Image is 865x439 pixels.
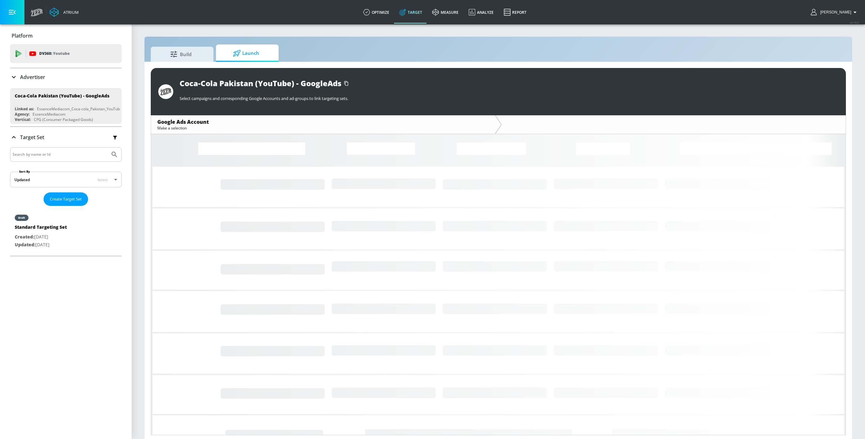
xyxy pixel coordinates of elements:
[50,196,82,203] span: Create Target Set
[15,106,34,112] div: Linked as:
[15,233,67,241] p: [DATE]
[818,10,851,14] span: login as: stephanie.wolklin@zefr.com
[14,177,30,182] div: Updated
[394,1,427,24] a: Target
[37,106,143,112] div: EssenceMediacom_Coca-cola_Pakistan_YouTube_GoogleAds
[10,208,122,253] div: draftStandard Targeting SetCreated:[DATE]Updated:[DATE]
[157,118,489,125] div: Google Ads Account
[222,46,270,61] span: Launch
[50,8,79,17] a: Atrium
[10,206,122,256] nav: list of Target Set
[10,88,122,124] div: Coca-Cola Pakistan (YouTube) - GoogleAdsLinked as:EssenceMediacom_Coca-cola_Pakistan_YouTube_Goog...
[157,47,205,62] span: Build
[20,134,44,141] p: Target Set
[157,125,489,131] div: Make a selection
[15,234,34,240] span: Created:
[13,150,107,159] input: Search by name or Id
[12,32,33,39] p: Platform
[180,78,341,88] div: Coca-Cola Pakistan (YouTube) - GoogleAds
[358,1,394,24] a: optimize
[53,50,70,57] p: Youtube
[15,224,67,233] div: Standard Targeting Set
[427,1,464,24] a: measure
[97,177,108,182] span: latest
[10,68,122,86] div: Advertiser
[151,115,495,134] div: Google Ads AccountMake a selection
[34,117,93,122] div: CPG (Consumer Packaged Goods)
[44,192,88,206] button: Create Target Set
[850,21,859,24] span: v 4.19.0
[33,112,66,117] div: EssenceMediacom
[811,8,859,16] button: [PERSON_NAME]
[464,1,499,24] a: Analyze
[10,147,122,256] div: Target Set
[15,112,29,117] div: Agency:
[10,127,122,148] div: Target Set
[39,50,70,57] p: DV360:
[15,242,35,248] span: Updated:
[20,74,45,81] p: Advertiser
[10,44,122,63] div: DV360: Youtube
[61,9,79,15] div: Atrium
[18,170,31,174] label: Sort By
[499,1,532,24] a: Report
[15,241,67,249] p: [DATE]
[15,93,109,99] div: Coca-Cola Pakistan (YouTube) - GoogleAds
[10,27,122,44] div: Platform
[180,96,838,101] p: Select campaigns and corresponding Google Accounts and ad-groups to link targeting sets.
[15,117,31,122] div: Vertical:
[18,216,25,219] div: draft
